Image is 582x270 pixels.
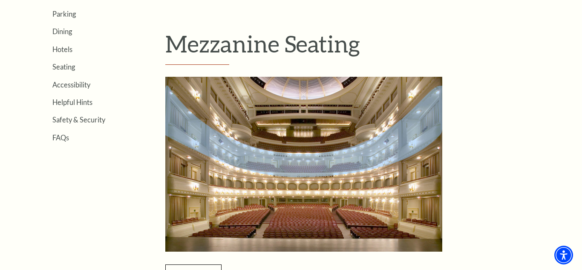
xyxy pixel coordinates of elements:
a: FAQs [52,134,69,142]
a: Parking [52,10,76,18]
div: Accessibility Menu [554,246,573,264]
a: Seating [52,63,75,71]
h1: Mezzanine Seating [165,30,555,65]
a: Hotels [52,45,72,53]
a: Dining [52,27,72,35]
img: Mezzanine Seating [165,77,442,252]
a: Mezzanine Seating - open in a new tab [165,158,442,168]
a: Accessibility [52,81,90,89]
a: Safety & Security [52,116,105,124]
a: Helpful Hints [52,98,92,106]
